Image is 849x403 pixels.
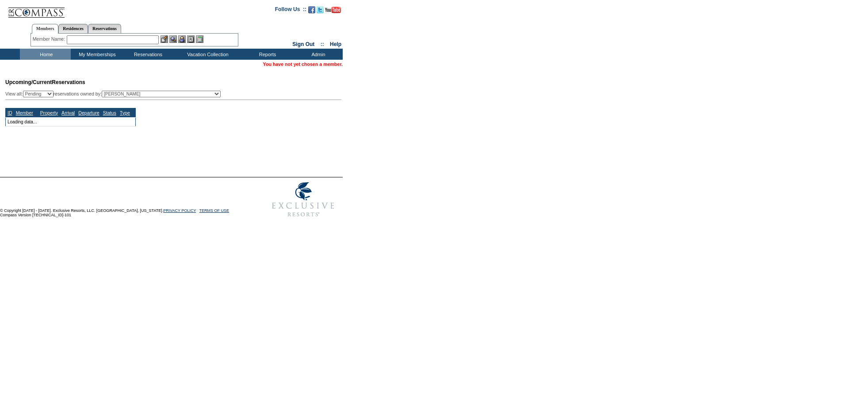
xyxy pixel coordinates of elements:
[275,5,306,16] td: Follow Us ::
[8,110,12,115] a: ID
[103,110,116,115] a: Status
[196,35,203,43] img: b_calculator.gif
[199,208,229,213] a: TERMS OF USE
[317,9,324,14] a: Follow us on Twitter
[6,117,136,126] td: Loading data...
[61,110,75,115] a: Arrival
[263,61,343,67] span: You have not yet chosen a member.
[20,49,71,60] td: Home
[172,49,241,60] td: Vacation Collection
[325,9,341,14] a: Subscribe to our YouTube Channel
[178,35,186,43] img: Impersonate
[325,7,341,13] img: Subscribe to our YouTube Channel
[40,110,58,115] a: Property
[241,49,292,60] td: Reports
[33,35,67,43] div: Member Name:
[308,9,315,14] a: Become our fan on Facebook
[321,41,324,47] span: ::
[317,6,324,13] img: Follow us on Twitter
[88,24,121,33] a: Reservations
[187,35,195,43] img: Reservations
[169,35,177,43] img: View
[264,177,343,222] img: Exclusive Resorts
[58,24,88,33] a: Residences
[163,208,196,213] a: PRIVACY POLICY
[78,110,99,115] a: Departure
[330,41,341,47] a: Help
[292,49,343,60] td: Admin
[32,24,59,34] a: Members
[122,49,172,60] td: Reservations
[308,6,315,13] img: Become our fan on Facebook
[5,91,225,97] div: View all: reservations owned by:
[71,49,122,60] td: My Memberships
[161,35,168,43] img: b_edit.gif
[120,110,130,115] a: Type
[292,41,314,47] a: Sign Out
[16,110,33,115] a: Member
[5,79,52,85] span: Upcoming/Current
[5,79,85,85] span: Reservations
